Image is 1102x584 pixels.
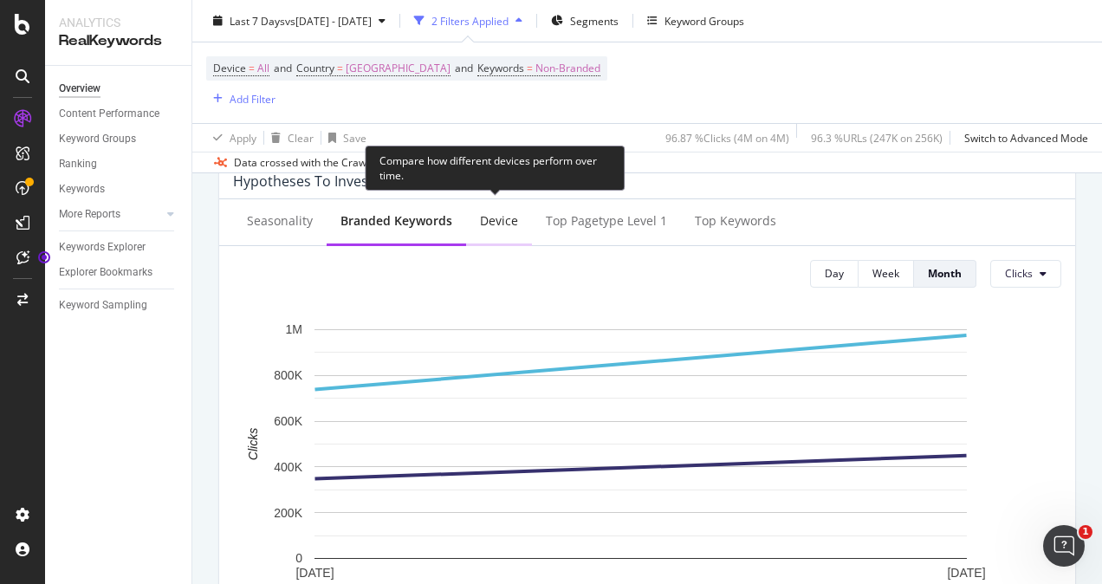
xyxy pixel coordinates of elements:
button: Add Filter [206,88,275,109]
div: RealKeywords [59,31,178,51]
div: Clear [288,130,314,145]
div: Switch to Advanced Mode [964,130,1088,145]
div: Seasonality [247,212,313,230]
div: Save [343,130,366,145]
a: Keyword Groups [59,130,179,148]
button: Segments [544,7,626,35]
button: Clear [264,124,314,152]
button: Day [810,260,859,288]
a: Keywords Explorer [59,238,179,256]
div: Month [928,266,962,281]
button: Clicks [990,260,1061,288]
div: Top pagetype Level 1 [546,212,667,230]
button: Apply [206,124,256,152]
span: Segments [570,13,619,28]
a: Content Performance [59,105,179,123]
div: Keyword Groups [664,13,744,28]
button: 2 Filters Applied [407,7,529,35]
span: and [455,61,473,75]
div: Add Filter [230,91,275,106]
a: Keywords [59,180,179,198]
text: [DATE] [947,566,985,580]
div: Data crossed with the Crawl [234,155,369,171]
button: Last 7 Daysvs[DATE] - [DATE] [206,7,392,35]
text: 800K [274,368,302,382]
span: = [337,61,343,75]
span: Country [296,61,334,75]
span: Device [213,61,246,75]
text: [DATE] [295,566,334,580]
a: Explorer Bookmarks [59,263,179,282]
div: Branded Keywords [340,212,452,230]
span: = [527,61,533,75]
text: 0 [295,551,302,565]
div: Day [825,266,844,281]
span: vs [DATE] - [DATE] [285,13,372,28]
div: 96.87 % Clicks ( 4M on 4M ) [665,130,789,145]
span: Clicks [1005,266,1033,281]
span: Non-Branded [535,56,600,81]
button: Switch to Advanced Mode [957,124,1088,152]
span: Last 7 Days [230,13,285,28]
text: 1M [286,322,302,336]
span: Keywords [477,61,524,75]
span: = [249,61,255,75]
div: Device [480,212,518,230]
text: 200K [274,505,302,519]
text: 600K [274,414,302,428]
button: Week [859,260,914,288]
div: Apply [230,130,256,145]
div: 2 Filters Applied [431,13,509,28]
iframe: Intercom live chat [1043,525,1085,567]
div: Tooltip anchor [36,250,52,265]
a: Keyword Sampling [59,296,179,315]
div: Top Keywords [695,212,776,230]
text: 400K [274,460,302,474]
text: Clicks [246,428,260,460]
div: More Reports [59,205,120,224]
button: Save [321,124,366,152]
div: Ranking [59,155,97,173]
button: Keyword Groups [640,7,751,35]
span: 1 [1079,525,1092,539]
div: Analytics [59,14,178,31]
div: Keyword Sampling [59,296,147,315]
div: Overview [59,80,100,98]
span: All [257,56,269,81]
button: Month [914,260,976,288]
a: More Reports [59,205,162,224]
div: Keyword Groups [59,130,136,148]
span: [GEOGRAPHIC_DATA] [346,56,451,81]
div: Keywords [59,180,105,198]
div: Keywords Explorer [59,238,146,256]
div: Week [872,266,899,281]
span: and [274,61,292,75]
a: Ranking [59,155,179,173]
a: Overview [59,80,179,98]
div: Compare how different devices perform over time. [365,146,625,191]
div: Hypotheses to Investigate - Over Time [233,172,483,190]
div: Content Performance [59,105,159,123]
div: 96.3 % URLs ( 247K on 256K ) [811,130,943,145]
div: Explorer Bookmarks [59,263,152,282]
